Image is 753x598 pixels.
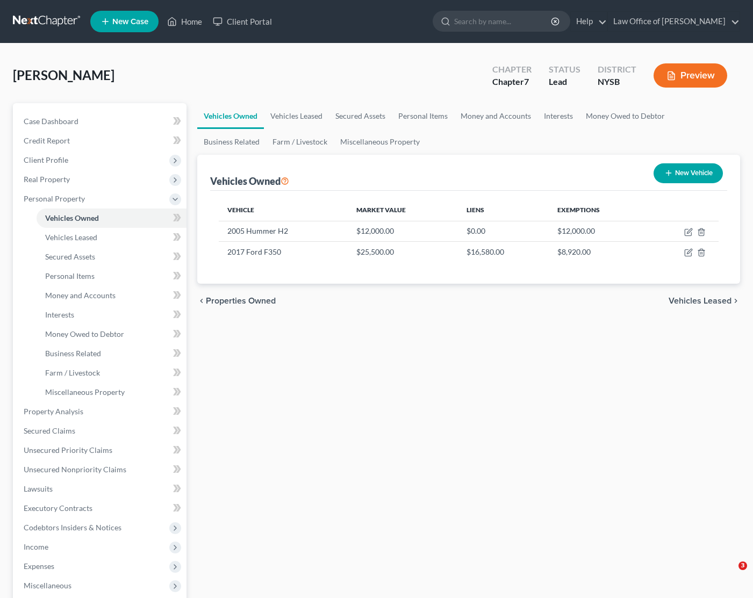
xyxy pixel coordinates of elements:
[392,103,454,129] a: Personal Items
[549,221,648,241] td: $12,000.00
[669,297,740,305] button: Vehicles Leased chevron_right
[492,63,532,76] div: Chapter
[458,199,549,221] th: Liens
[112,18,148,26] span: New Case
[45,368,100,377] span: Farm / Livestock
[45,291,116,300] span: Money and Accounts
[24,581,71,590] span: Miscellaneous
[549,63,580,76] div: Status
[458,221,549,241] td: $0.00
[162,12,207,31] a: Home
[537,103,579,129] a: Interests
[549,199,648,221] th: Exemptions
[15,499,187,518] a: Executory Contracts
[37,325,187,344] a: Money Owed to Debtor
[24,426,75,435] span: Secured Claims
[24,523,121,532] span: Codebtors Insiders & Notices
[15,402,187,421] a: Property Analysis
[37,344,187,363] a: Business Related
[571,12,607,31] a: Help
[24,117,78,126] span: Case Dashboard
[24,136,70,145] span: Credit Report
[329,103,392,129] a: Secured Assets
[45,329,124,338] span: Money Owed to Debtor
[15,479,187,499] a: Lawsuits
[45,252,95,261] span: Secured Assets
[24,445,112,455] span: Unsecured Priority Claims
[219,221,348,241] td: 2005 Hummer H2
[45,310,74,319] span: Interests
[197,297,206,305] i: chevron_left
[669,297,732,305] span: Vehicles Leased
[45,213,99,222] span: Vehicles Owned
[37,363,187,383] a: Farm / Livestock
[348,199,458,221] th: Market Value
[45,271,95,280] span: Personal Items
[524,76,529,87] span: 7
[207,12,277,31] a: Client Portal
[219,199,348,221] th: Vehicle
[24,155,68,164] span: Client Profile
[716,561,742,587] iframe: Intercom live chat
[348,221,458,241] td: $12,000.00
[24,407,83,416] span: Property Analysis
[654,163,723,183] button: New Vehicle
[334,129,426,155] a: Miscellaneous Property
[15,460,187,479] a: Unsecured Nonpriority Claims
[13,67,114,83] span: [PERSON_NAME]
[37,383,187,402] a: Miscellaneous Property
[598,76,636,88] div: NYSB
[15,421,187,441] a: Secured Claims
[492,76,532,88] div: Chapter
[24,542,48,551] span: Income
[197,297,276,305] button: chevron_left Properties Owned
[37,208,187,228] a: Vehicles Owned
[45,349,101,358] span: Business Related
[219,242,348,262] td: 2017 Ford F350
[37,305,187,325] a: Interests
[45,387,125,397] span: Miscellaneous Property
[24,465,126,474] span: Unsecured Nonpriority Claims
[738,561,747,570] span: 3
[15,441,187,460] a: Unsecured Priority Claims
[45,233,97,242] span: Vehicles Leased
[549,242,648,262] td: $8,920.00
[37,228,187,247] a: Vehicles Leased
[654,63,727,88] button: Preview
[15,112,187,131] a: Case Dashboard
[458,242,549,262] td: $16,580.00
[454,11,553,31] input: Search by name...
[197,103,264,129] a: Vehicles Owned
[24,175,70,184] span: Real Property
[732,297,740,305] i: chevron_right
[454,103,537,129] a: Money and Accounts
[210,175,289,188] div: Vehicles Owned
[266,129,334,155] a: Farm / Livestock
[24,561,54,571] span: Expenses
[206,297,276,305] span: Properties Owned
[608,12,740,31] a: Law Office of [PERSON_NAME]
[549,76,580,88] div: Lead
[24,194,85,203] span: Personal Property
[264,103,329,129] a: Vehicles Leased
[24,503,92,513] span: Executory Contracts
[24,484,53,493] span: Lawsuits
[37,247,187,266] a: Secured Assets
[37,266,187,286] a: Personal Items
[197,129,266,155] a: Business Related
[598,63,636,76] div: District
[37,286,187,305] a: Money and Accounts
[579,103,671,129] a: Money Owed to Debtor
[15,131,187,150] a: Credit Report
[348,242,458,262] td: $25,500.00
